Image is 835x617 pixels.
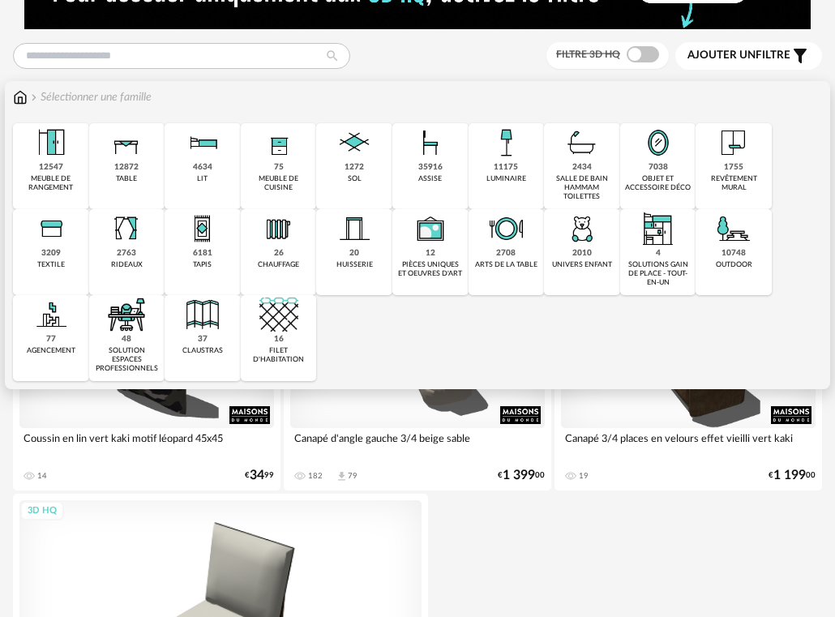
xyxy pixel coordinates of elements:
[274,334,284,345] div: 16
[572,162,592,173] div: 2434
[114,162,139,173] div: 12872
[41,248,61,259] div: 3209
[308,471,323,481] div: 182
[183,123,222,162] img: Literie.png
[649,162,668,173] div: 7038
[32,123,71,162] img: Meuble%20de%20rangement.png
[486,209,525,248] img: ArtTable.png
[259,123,298,162] img: Rangement.png
[107,123,146,162] img: Table.png
[13,89,28,105] img: svg+xml;base64,PHN2ZyB3aWR0aD0iMTYiIGhlaWdodD0iMTciIHZpZXdCb3g9IjAgMCAxNiAxNyIgZmlsbD0ibm9uZSIgeG...
[411,209,450,248] img: UniqueOeuvre.png
[475,260,537,269] div: arts de la table
[349,248,359,259] div: 20
[625,174,692,193] div: objet et accessoire déco
[32,209,71,248] img: Textile.png
[700,174,767,193] div: revêtement mural
[290,428,545,461] div: Canapé d'angle gauche 3/4 beige sable
[348,174,362,183] div: sol
[639,123,678,162] img: Miroir.png
[656,248,661,259] div: 4
[183,209,222,248] img: Tapis.png
[639,209,678,248] img: ToutEnUn.png
[336,260,373,269] div: huisserie
[486,123,525,162] img: Luminaire.png
[714,123,753,162] img: Papier%20peint.png
[259,295,298,334] img: filet.png
[116,174,137,183] div: table
[418,162,443,173] div: 35916
[687,49,790,62] span: filtre
[503,470,535,481] span: 1 399
[198,334,208,345] div: 37
[183,295,222,334] img: Cloison.png
[250,470,264,481] span: 34
[117,248,136,259] div: 2763
[28,89,41,105] img: svg+xml;base64,PHN2ZyB3aWR0aD0iMTYiIGhlaWdodD0iMTYiIHZpZXdCb3g9IjAgMCAxNiAxNiIgZmlsbD0ibm9uZSIgeG...
[19,428,274,461] div: Coussin en lin vert kaki motif léopard 45x45
[494,162,518,173] div: 11175
[46,334,56,345] div: 77
[197,174,208,183] div: lit
[625,260,692,288] div: solutions gain de place - tout-en-un
[39,162,63,173] div: 12547
[563,209,602,248] img: UniversEnfant.png
[411,123,450,162] img: Assise.png
[27,346,75,355] div: agencement
[193,248,212,259] div: 6181
[552,260,612,269] div: univers enfant
[790,46,810,66] span: Filter icon
[246,346,312,365] div: filet d'habitation
[496,248,516,259] div: 2708
[563,123,602,162] img: Salle%20de%20bain.png
[397,260,464,279] div: pièces uniques et oeuvres d'art
[246,174,312,193] div: meuble de cuisine
[193,260,212,269] div: tapis
[498,470,545,481] div: € 00
[769,470,816,481] div: € 00
[335,123,374,162] img: Sol.png
[258,260,299,269] div: chauffage
[572,248,592,259] div: 2010
[245,470,274,481] div: € 99
[107,295,146,334] img: espace-de-travail.png
[722,248,746,259] div: 10748
[37,471,47,481] div: 14
[335,209,374,248] img: Huiserie.png
[274,162,284,173] div: 75
[724,162,743,173] div: 1755
[107,209,146,248] img: Rideaux.png
[549,174,615,202] div: salle de bain hammam toilettes
[193,162,212,173] div: 4634
[426,248,435,259] div: 12
[579,471,589,481] div: 19
[418,174,442,183] div: assise
[486,174,526,183] div: luminaire
[773,470,806,481] span: 1 199
[675,42,822,70] button: Ajouter unfiltre Filter icon
[28,89,152,105] div: Sélectionner une famille
[122,334,131,345] div: 48
[94,346,161,374] div: solution espaces professionnels
[714,209,753,248] img: Outdoor.png
[32,295,71,334] img: Agencement.png
[182,346,223,355] div: claustras
[20,501,64,521] div: 3D HQ
[687,49,756,61] span: Ajouter un
[111,260,143,269] div: rideaux
[336,470,348,482] span: Download icon
[37,260,65,269] div: textile
[716,260,752,269] div: outdoor
[348,471,358,481] div: 79
[561,428,816,461] div: Canapé 3/4 places en velours effet vieilli vert kaki
[556,49,620,59] span: Filtre 3D HQ
[18,174,84,193] div: meuble de rangement
[345,162,364,173] div: 1272
[259,209,298,248] img: Radiateur.png
[274,248,284,259] div: 26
